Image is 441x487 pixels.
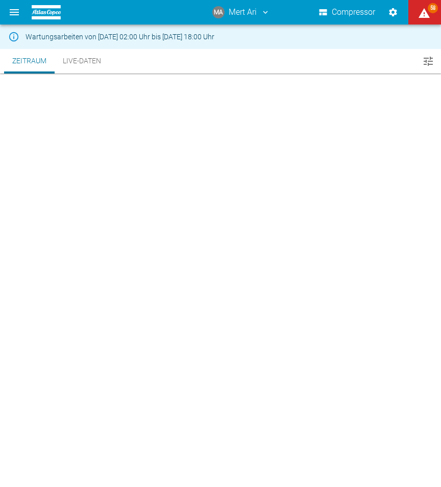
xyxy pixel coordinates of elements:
[4,49,55,74] button: Zeitraum
[384,3,402,21] button: Einstellungen
[317,3,378,21] button: Compressor
[32,5,61,19] img: logo
[55,49,109,74] button: Live-Daten
[26,28,214,46] div: Wartungsarbeiten von [DATE] 02:00 Uhr bis [DATE] 18:00 Uhr
[212,6,225,18] div: MA
[211,3,272,21] button: mert.ari@atlascopco.com
[428,3,438,13] span: 58
[4,2,24,22] button: toggle drawer
[420,53,437,70] button: Menü umschalten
